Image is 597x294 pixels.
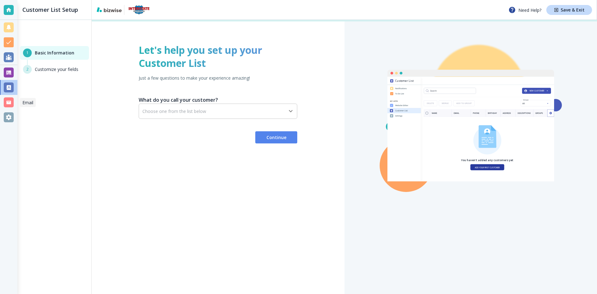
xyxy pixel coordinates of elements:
div: Customer List [395,110,419,112]
div: You haven't added any customers yet [461,159,513,162]
img: Interstate Insurance Services, Inc. [127,5,151,15]
h1: Let's help you set up your Customer List [139,44,297,70]
p: Need Help? [508,6,541,14]
input: Choose one from the list below [142,109,277,114]
h6: Basic Information [35,49,74,56]
span: 1 [26,50,29,56]
p: Just a few questions to make your experience amazing! [139,75,297,81]
div: ADD YOUR FIRST CUSTOMER [472,167,502,169]
button: Open [286,107,295,115]
button: Continue [255,131,297,144]
h2: Customer List Setup [22,6,78,14]
button: 1Basic Information [20,46,89,60]
h6: What do you call your customer? [139,96,297,104]
div: Customer List [395,80,419,82]
span: Continue [260,134,292,141]
div: NEW CUSTOMER [528,90,546,92]
img: bizwise [97,7,122,12]
button: Save & Exit [546,5,592,15]
h4: Save & Exit [561,8,585,12]
p: Email [22,99,33,106]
